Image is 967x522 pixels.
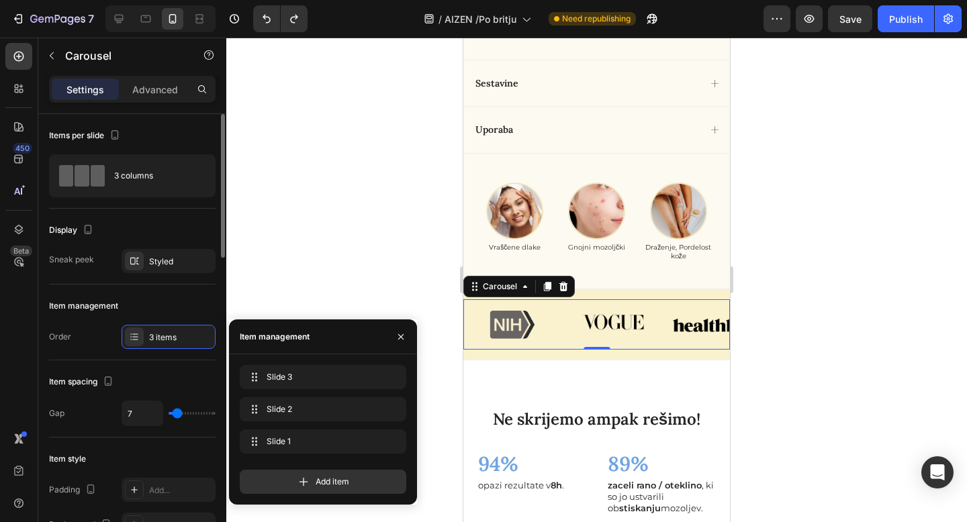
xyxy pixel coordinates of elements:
[49,453,86,465] div: Item style
[122,401,163,425] input: Auto
[839,13,862,25] span: Save
[144,442,252,476] p: , ki so jo ustvarili ob mozoljev.
[149,331,212,344] div: 3 items
[132,83,178,97] p: Advanced
[15,413,123,439] p: 94%
[203,262,300,313] img: gempages_533800399480554469-e137922f-a06b-4383-ab3f-2d374b3fc1fc.png
[267,435,374,448] span: Slide 1
[149,256,212,268] div: Styled
[17,243,56,255] div: Carousel
[878,5,934,32] button: Publish
[921,456,954,488] div: Open Intercom Messenger
[253,5,308,32] div: Undo/Redo
[49,373,116,391] div: Item spacing
[49,300,118,312] div: Item management
[65,48,179,64] p: Carousel
[49,127,123,145] div: Items per slide
[445,12,516,26] span: AIZEN /Po britju
[49,254,94,266] div: Sneak peek
[15,442,123,454] p: opazi rezultate v .
[562,13,631,25] span: Need republishing
[49,331,71,343] div: Order
[10,246,32,256] div: Beta
[828,5,872,32] button: Save
[66,83,104,97] p: Settings
[88,11,94,27] p: 7
[144,413,252,439] p: 89%
[463,38,730,522] iframe: Design area
[316,476,349,488] span: Add item
[267,371,374,383] span: Slide 3
[49,221,96,240] div: Display
[240,331,310,343] div: Item management
[267,403,374,415] span: Slide 2
[149,484,212,497] div: Add...
[114,160,196,191] div: 3 columns
[439,12,442,26] span: /
[87,442,99,453] strong: 8h
[889,12,923,26] div: Publish
[5,5,100,32] button: 7
[49,407,64,419] div: Gap
[13,370,253,393] h2: Ne skrijemo ampak rešimo!
[156,465,197,476] strong: stiskanju
[13,143,32,154] div: 450
[49,481,99,499] div: Padding
[144,442,238,453] strong: zaceli rano / oteklino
